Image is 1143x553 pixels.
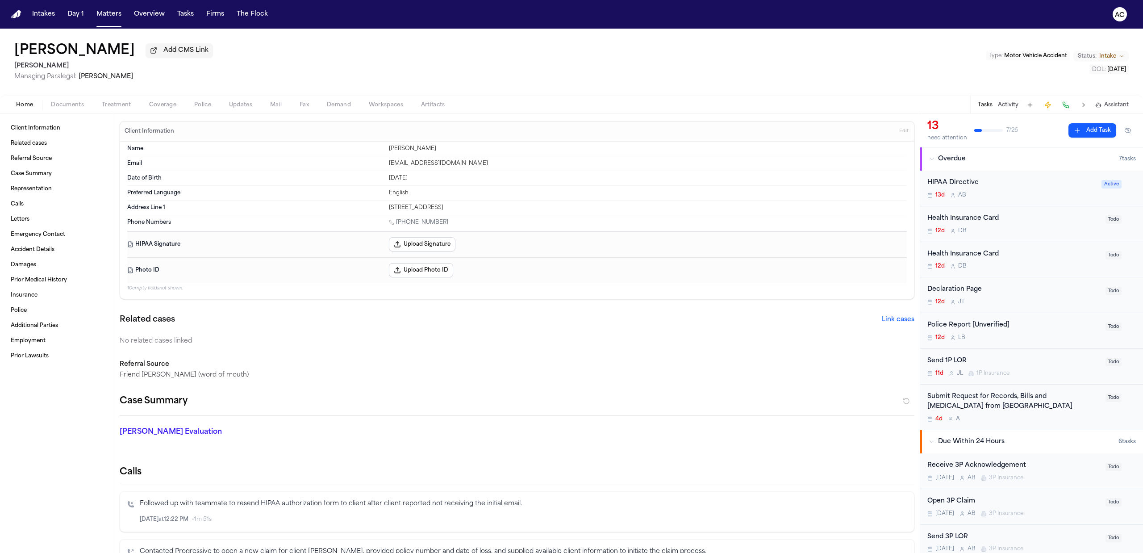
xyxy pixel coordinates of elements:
div: 13 [927,119,967,134]
span: Letters [11,216,29,223]
div: Open task: Health Insurance Card [920,206,1143,242]
span: Todo [1105,251,1122,260]
span: Related cases [11,140,47,147]
a: Prior Medical History [7,273,107,287]
button: Change status from Intake [1073,51,1129,62]
div: [PERSON_NAME] [389,145,907,152]
h2: Case Summary [120,394,188,408]
button: Edit matter name [14,43,135,59]
dt: Email [127,160,384,167]
span: Due Within 24 Hours [938,437,1005,446]
span: Edit [899,128,909,134]
button: Add CMS Link [146,43,213,58]
span: Calls [11,201,24,208]
span: Employment [11,337,46,344]
a: Related cases [7,136,107,151]
span: Updates [229,101,252,109]
span: L B [958,334,965,341]
a: Referral Source [7,151,107,166]
button: Edit DOL: 2025-09-30 [1089,65,1129,74]
a: Calls [7,197,107,211]
div: Open task: Police Report [Unverified] [920,313,1143,349]
span: J T [958,298,965,306]
span: Add CMS Link [163,46,209,55]
button: Day 1 [64,6,88,22]
span: Fax [300,101,309,109]
span: Police [194,101,211,109]
button: The Flock [233,6,271,22]
span: A [956,415,960,423]
span: 3P Insurance [989,474,1023,482]
span: Todo [1105,394,1122,402]
span: A B [968,510,976,517]
span: Additional Parties [11,322,58,329]
p: 10 empty fields not shown. [127,285,907,292]
div: Health Insurance Card [927,214,1100,224]
h2: Calls [120,466,914,478]
a: Client Information [7,121,107,135]
span: Mail [270,101,282,109]
span: 1P Insurance [976,370,1010,377]
div: Open task: Declaration Page [920,277,1143,313]
span: Todo [1105,215,1122,224]
span: Todo [1105,534,1122,542]
div: Police Report [Unverified] [927,320,1100,331]
div: [DATE] [389,175,907,182]
span: J L [957,370,963,377]
p: Friend [PERSON_NAME] (word of mouth) [120,371,914,380]
dt: Address Line 1 [127,204,384,211]
div: Open task: Send 1P LOR [920,349,1143,385]
span: Demand [327,101,351,109]
button: Assistant [1095,101,1129,109]
div: Receive 3P Acknowledgement [927,461,1100,471]
span: Type : [989,53,1003,59]
button: Make a Call [1060,99,1072,111]
a: Letters [7,212,107,226]
span: [DATE] [1107,67,1126,72]
h1: [PERSON_NAME] [14,43,135,59]
button: Add Task [1068,123,1116,138]
p: Followed up with teammate to resend HIPAA authorization form to client after client reported not ... [140,499,907,509]
div: Declaration Page [927,285,1100,295]
span: Documents [51,101,84,109]
button: Link cases [882,315,914,324]
span: Motor Vehicle Accident [1004,53,1067,59]
div: Open task: Open 3P Claim [920,489,1143,525]
dt: Date of Birth [127,175,384,182]
span: Phone Numbers [127,219,171,226]
dt: Photo ID [127,263,384,277]
span: [DATE] [935,510,954,517]
span: 7 task s [1119,155,1136,163]
span: Emergency Contact [11,231,65,238]
span: Accident Details [11,246,54,253]
span: Case Summary [11,170,52,177]
button: Tasks [174,6,197,22]
span: Intake [1099,53,1116,60]
a: Additional Parties [7,318,107,333]
span: A B [968,545,976,553]
a: Case Summary [7,167,107,181]
span: 7 / 26 [1006,127,1018,134]
span: [DATE] [935,545,954,553]
div: Open 3P Claim [927,496,1100,507]
a: Firms [203,6,228,22]
span: 12d [935,334,945,341]
span: Status: [1078,53,1097,60]
span: 6 task s [1118,438,1136,445]
span: Workspaces [369,101,403,109]
div: Send 3P LOR [927,532,1100,542]
span: Active [1101,180,1122,189]
span: Police [11,307,27,314]
a: Damages [7,258,107,272]
span: Insurance [11,292,38,299]
span: 3P Insurance [989,545,1023,553]
div: need attention [927,134,967,142]
span: 13d [935,192,945,199]
span: 3P Insurance [989,510,1023,517]
button: Intakes [29,6,58,22]
a: Prior Lawsuits [7,349,107,363]
span: Todo [1105,498,1122,507]
button: Matters [93,6,125,22]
